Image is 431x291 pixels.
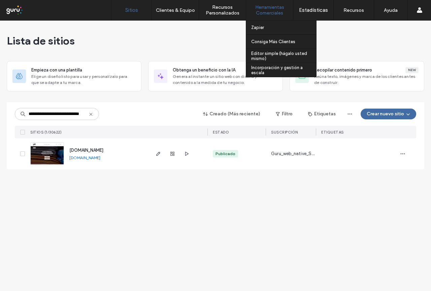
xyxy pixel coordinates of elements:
label: Zapier [251,25,264,30]
span: Recopilar contenido primero [314,67,372,74]
a: [DOMAIN_NAME] [69,155,100,160]
a: Incorporación y gestión a escala [251,63,316,77]
label: Herramientas Comerciales [246,4,293,16]
span: SITIOS (1/30622) [30,130,62,135]
a: Zapier [251,21,316,34]
div: New [405,67,419,73]
label: Recursos Personalizados [199,4,246,16]
label: Ayuda [384,7,398,13]
span: Genera al instante un sitio web con diseño y contenido a la medida de tu negocio. [173,74,277,86]
label: Consiga Más Clientes [251,39,295,44]
div: Empieza con una plantillaElige un diseño listo para usar y personalízalo para que se adapte a tu ... [7,61,141,91]
label: Estadísticas [299,7,328,13]
div: Recopilar contenido primeroNewReúna texto, imágenes y marca de los clientes antes de construir. [290,61,424,91]
span: Guru_web_native_Standard [271,150,316,157]
span: Reúna texto, imágenes y marca de los clientes antes de construir. [314,74,419,86]
span: Elige un diseño listo para usar y personalízalo para que se adapte a tu marca. [31,74,136,86]
span: Lista de sitios [7,34,75,48]
button: Filtro [269,109,299,119]
span: ETIQUETAS [321,130,344,135]
span: Obtenga un beneficio con la IA [173,67,235,74]
span: Ayuda [14,5,33,11]
a: Editor simple (hágalo usted mismo) [251,49,316,63]
button: Crear nuevo sitio [361,109,416,119]
button: Etiquetas [302,109,342,119]
label: Sitios [125,7,138,13]
label: Incorporación y gestión a escala [251,65,316,75]
span: Empieza con una plantilla [31,67,82,74]
a: Consiga Más Clientes [251,35,316,49]
span: Suscripción [271,130,298,135]
div: Obtenga un beneficio con la IAGenera al instante un sitio web con diseño y contenido a la medida ... [148,61,283,91]
label: Clientes & Equipo [156,7,195,13]
span: ESTADO [213,130,229,135]
button: Creado (Más reciente) [197,109,266,119]
div: Publicado [215,151,235,157]
a: [DOMAIN_NAME] [69,148,103,153]
label: Recursos [343,7,364,13]
label: Editor simple (hágalo usted mismo) [251,51,316,61]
